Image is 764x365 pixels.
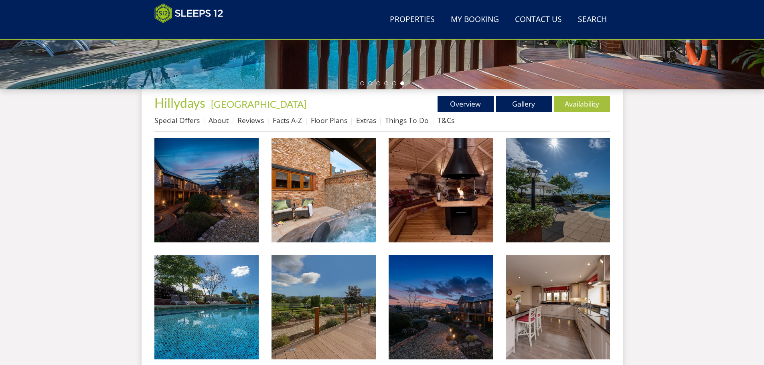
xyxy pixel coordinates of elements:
[389,138,493,242] img: Hillydays - Gather round the fire; toast marshmallows, sizzle sausages, swap stories
[211,98,306,110] a: [GEOGRAPHIC_DATA]
[209,115,229,125] a: About
[272,255,376,359] img: Hillydays - Views of the Blackdown Hills from the veranda
[273,115,302,125] a: Facts A-Z
[575,11,610,29] a: Search
[154,138,259,242] img: Hillydays - For peaceful family holidays and celebrations in the Devon countryside
[438,115,454,125] a: T&Cs
[237,115,264,125] a: Reviews
[387,11,438,29] a: Properties
[154,95,208,111] a: Hillydays
[154,255,259,359] img: Hillydays - The outdoor pool is heated for use during the summer months
[448,11,502,29] a: My Booking
[389,255,493,359] img: Hillydays - Group accommodation for 10 in Devon
[506,255,610,359] img: Hillydays - A large kitchen-diner with everything you need for your large group stay
[208,98,306,110] span: -
[438,96,494,112] a: Overview
[385,115,429,125] a: Things To Do
[154,115,200,125] a: Special Offers
[311,115,347,125] a: Floor Plans
[512,11,565,29] a: Contact Us
[554,96,610,112] a: Availability
[356,115,376,125] a: Extras
[150,28,235,35] iframe: Customer reviews powered by Trustpilot
[272,138,376,242] img: Hillydays - The private hot tub is all yours for the whole of your stay
[154,95,205,111] span: Hillydays
[154,3,223,23] img: Sleeps 12
[506,138,610,242] img: Hillydays - Holiday house for 10 set in glorious Devon countryside
[496,96,552,112] a: Gallery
